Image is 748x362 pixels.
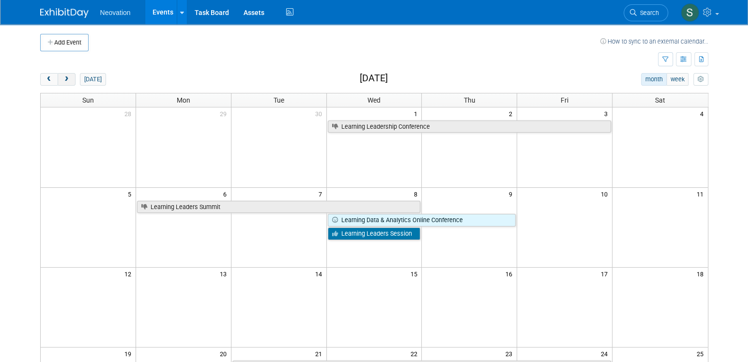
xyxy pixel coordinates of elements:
[508,188,517,200] span: 9
[696,268,708,280] span: 18
[328,214,516,226] a: Learning Data & Analytics Online Conference
[123,268,136,280] span: 12
[359,73,387,84] h2: [DATE]
[463,96,475,104] span: Thu
[624,4,668,21] a: Search
[699,107,708,120] span: 4
[82,96,94,104] span: Sun
[40,73,58,86] button: prev
[696,347,708,360] span: 25
[137,201,421,213] a: Learning Leaders Summit
[367,96,381,104] span: Wed
[681,3,699,22] img: Susan Hurrell
[274,96,284,104] span: Tue
[219,268,231,280] span: 13
[698,76,704,83] i: Personalize Calendar
[409,268,421,280] span: 15
[412,188,421,200] span: 8
[40,8,89,18] img: ExhibitDay
[219,107,231,120] span: 29
[314,268,326,280] span: 14
[222,188,231,200] span: 6
[328,227,421,240] a: Learning Leaders Session
[58,73,76,86] button: next
[508,107,517,120] span: 2
[127,188,136,200] span: 5
[637,9,659,16] span: Search
[123,347,136,360] span: 19
[412,107,421,120] span: 1
[318,188,326,200] span: 7
[40,34,89,51] button: Add Event
[504,347,517,360] span: 23
[80,73,106,86] button: [DATE]
[219,347,231,360] span: 20
[600,268,612,280] span: 17
[504,268,517,280] span: 16
[314,107,326,120] span: 30
[314,347,326,360] span: 21
[641,73,667,86] button: month
[409,347,421,360] span: 22
[693,73,708,86] button: myCustomButton
[696,188,708,200] span: 11
[600,347,612,360] span: 24
[600,188,612,200] span: 10
[655,96,665,104] span: Sat
[177,96,190,104] span: Mon
[666,73,688,86] button: week
[603,107,612,120] span: 3
[600,38,708,45] a: How to sync to an external calendar...
[561,96,568,104] span: Fri
[100,9,131,16] span: Neovation
[328,121,611,133] a: Learning Leadership Conference
[123,107,136,120] span: 28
